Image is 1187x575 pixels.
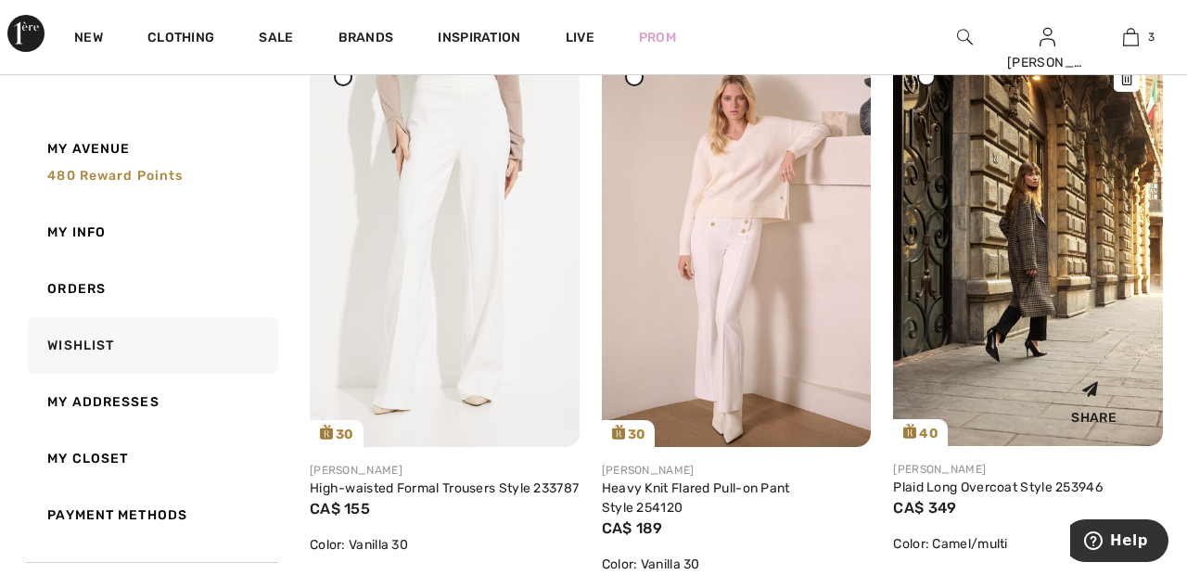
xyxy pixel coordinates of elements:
[74,30,103,49] a: New
[47,139,130,159] span: My Avenue
[259,30,293,49] a: Sale
[24,204,278,261] a: My Info
[1039,366,1149,432] div: Share
[24,261,278,317] a: Orders
[957,26,973,48] img: search the website
[310,462,580,479] div: [PERSON_NAME]
[1070,519,1168,566] iframe: Opens a widget where you can find more information
[24,430,278,487] a: My Closet
[893,461,1163,478] div: [PERSON_NAME]
[893,43,1163,446] a: 40
[1040,26,1055,48] img: My Info
[47,168,183,184] span: 480 Reward points
[639,28,676,47] a: Prom
[893,534,1163,554] div: Color: Camel/multi
[338,30,394,49] a: Brands
[310,480,579,496] a: High-waisted Formal Trousers Style 233787
[602,43,872,447] img: joseph-ribkoff-pants-vanilla-30_254120a_1_77e8_search.jpg
[566,28,594,47] a: Live
[893,479,1103,495] a: Plaid Long Overcoat Style 253946
[602,43,872,447] a: 30
[24,487,278,543] a: Payment Methods
[7,15,45,52] img: 1ère Avenue
[893,43,1163,446] img: joseph-ribkoff-outerwear-camel-multi_253946_6_560d_search.jpg
[438,30,520,49] span: Inspiration
[147,30,214,49] a: Clothing
[1007,53,1089,72] div: [PERSON_NAME]
[602,480,790,516] a: Heavy Knit Flared Pull-on Pant Style 254120
[1123,26,1139,48] img: My Bag
[24,374,278,430] a: My Addresses
[1090,26,1171,48] a: 3
[310,500,370,517] span: CA$ 155
[893,499,956,517] span: CA$ 349
[310,43,580,447] img: joseph-ribkoff-pants-vanilla-30_233787a1_6d69_search.jpg
[24,317,278,374] a: Wishlist
[1148,29,1155,45] span: 3
[602,555,872,574] div: Color: Vanilla 30
[310,535,580,555] div: Color: Vanilla 30
[1040,28,1055,45] a: Sign In
[602,462,872,479] div: [PERSON_NAME]
[310,43,580,447] a: 30
[602,519,663,537] span: CA$ 189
